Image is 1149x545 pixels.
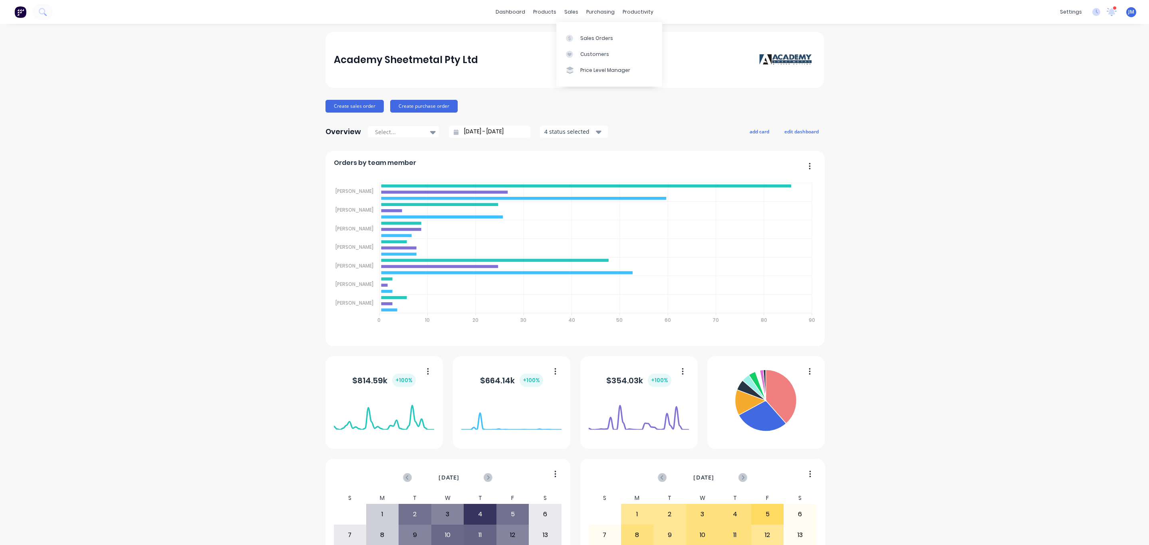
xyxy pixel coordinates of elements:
[399,525,431,545] div: 9
[529,504,561,524] div: 6
[464,492,496,504] div: T
[744,126,774,137] button: add card
[431,492,464,504] div: W
[1056,6,1086,18] div: settings
[606,374,671,387] div: $ 354.03k
[556,30,662,46] a: Sales Orders
[751,492,784,504] div: F
[719,525,751,545] div: 11
[719,504,751,524] div: 4
[335,188,373,194] tspan: [PERSON_NAME]
[654,525,686,545] div: 9
[497,525,529,545] div: 12
[399,492,431,504] div: T
[334,52,478,68] div: Academy Sheetmetal Pty Ltd
[779,126,824,137] button: edit dashboard
[367,525,399,545] div: 8
[654,504,686,524] div: 2
[529,492,562,504] div: S
[333,492,366,504] div: S
[366,492,399,504] div: M
[617,317,623,323] tspan: 50
[1128,8,1134,16] span: JM
[439,473,459,482] span: [DATE]
[472,317,478,323] tspan: 20
[580,67,630,74] div: Price Level Manager
[335,262,373,269] tspan: [PERSON_NAME]
[540,126,608,138] button: 4 status selected
[335,206,373,213] tspan: [PERSON_NAME]
[556,62,662,78] a: Price Level Manager
[497,504,529,524] div: 5
[556,46,662,62] a: Customers
[529,6,560,18] div: products
[432,504,464,524] div: 3
[352,374,416,387] div: $ 814.59k
[665,317,671,323] tspan: 60
[621,525,653,545] div: 8
[752,504,784,524] div: 5
[693,473,714,482] span: [DATE]
[496,492,529,504] div: F
[378,317,381,323] tspan: 0
[520,317,526,323] tspan: 30
[520,374,543,387] div: + 100 %
[392,374,416,387] div: + 100 %
[580,51,609,58] div: Customers
[589,525,621,545] div: 7
[686,492,719,504] div: W
[335,299,373,306] tspan: [PERSON_NAME]
[432,525,464,545] div: 10
[335,244,373,250] tspan: [PERSON_NAME]
[464,525,496,545] div: 11
[752,525,784,545] div: 12
[334,158,416,168] span: Orders by team member
[759,54,815,66] img: Academy Sheetmetal Pty Ltd
[480,374,543,387] div: $ 664.14k
[335,225,373,232] tspan: [PERSON_NAME]
[687,525,718,545] div: 10
[325,124,361,140] div: Overview
[425,317,430,323] tspan: 10
[335,281,373,287] tspan: [PERSON_NAME]
[761,317,767,323] tspan: 80
[544,127,595,136] div: 4 status selected
[529,525,561,545] div: 13
[653,492,686,504] div: T
[621,504,653,524] div: 1
[390,100,458,113] button: Create purchase order
[784,525,816,545] div: 13
[809,317,815,323] tspan: 90
[325,100,384,113] button: Create sales order
[648,374,671,387] div: + 100 %
[334,525,366,545] div: 7
[560,6,582,18] div: sales
[718,492,751,504] div: T
[687,504,718,524] div: 3
[580,35,613,42] div: Sales Orders
[588,492,621,504] div: S
[712,317,719,323] tspan: 70
[582,6,619,18] div: purchasing
[14,6,26,18] img: Factory
[399,504,431,524] div: 2
[619,6,657,18] div: productivity
[568,317,575,323] tspan: 40
[784,492,816,504] div: S
[492,6,529,18] a: dashboard
[367,504,399,524] div: 1
[464,504,496,524] div: 4
[621,492,654,504] div: M
[784,504,816,524] div: 6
